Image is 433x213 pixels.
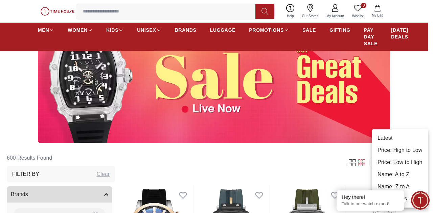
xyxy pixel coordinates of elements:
[372,168,428,181] li: Name: A to Z
[372,132,428,144] li: Latest
[372,181,428,193] li: Name: Z to A
[372,156,428,168] li: Price: Low to High
[342,194,399,201] div: Hey there!
[411,191,430,210] div: Chat Widget
[342,201,399,207] p: Talk to our watch expert!
[372,144,428,156] li: Price: High to Low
